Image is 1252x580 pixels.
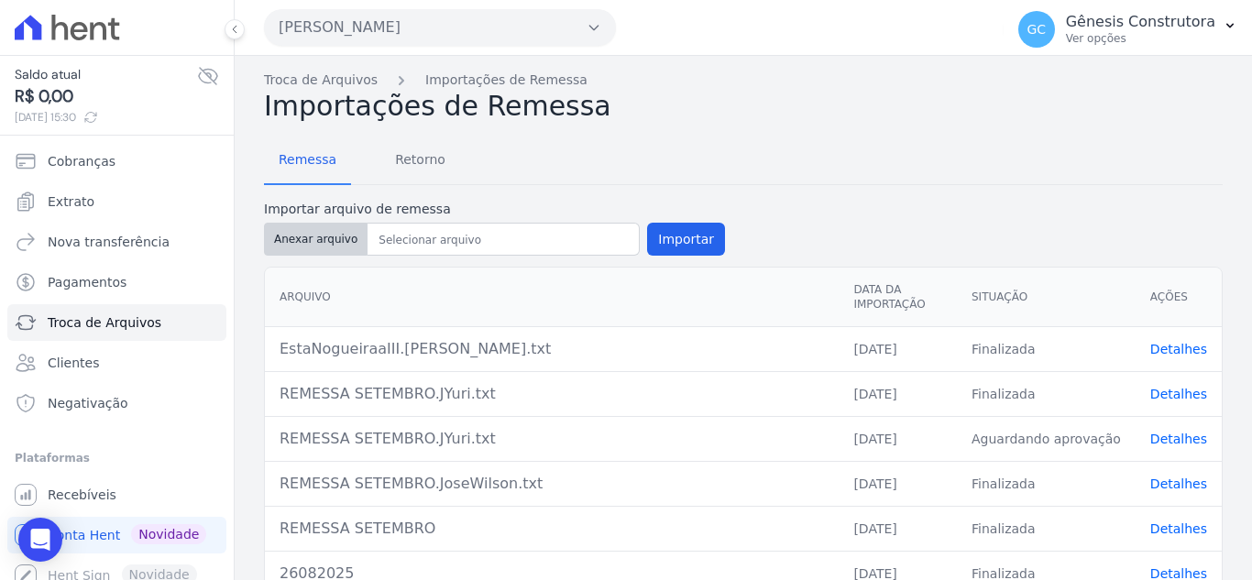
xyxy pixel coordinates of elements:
a: Extrato [7,183,226,220]
div: REMESSA SETEMBRO.JYuri.txt [280,383,824,405]
span: Conta Hent [48,526,120,544]
span: Extrato [48,192,94,211]
th: Data da Importação [839,268,957,327]
a: Clientes [7,345,226,381]
a: Recebíveis [7,476,226,513]
span: Retorno [384,141,456,178]
a: Importações de Remessa [425,71,588,90]
div: Open Intercom Messenger [18,518,62,562]
th: Situação [957,268,1136,327]
div: REMESSA SETEMBRO [280,518,824,540]
th: Ações [1136,268,1222,327]
span: Novidade [131,524,206,544]
input: Selecionar arquivo [371,229,635,251]
a: Retorno [380,137,460,185]
a: Detalhes [1150,521,1207,536]
div: EstaNogueiraaIII.[PERSON_NAME].txt [280,338,824,360]
td: Finalizada [957,326,1136,371]
div: Plataformas [15,447,219,469]
p: Gênesis Construtora [1066,13,1215,31]
th: Arquivo [265,268,839,327]
a: Troca de Arquivos [264,71,378,90]
td: Finalizada [957,506,1136,551]
a: Troca de Arquivos [7,304,226,341]
button: GC Gênesis Construtora Ver opções [1004,4,1252,55]
a: Detalhes [1150,387,1207,401]
span: Saldo atual [15,65,197,84]
span: [DATE] 15:30 [15,109,197,126]
div: REMESSA SETEMBRO.JYuri.txt [280,428,824,450]
td: [DATE] [839,416,957,461]
span: Recebíveis [48,486,116,504]
a: Conta Hent Novidade [7,517,226,553]
td: Aguardando aprovação [957,416,1136,461]
span: Pagamentos [48,273,126,291]
button: Anexar arquivo [264,223,368,256]
td: [DATE] [839,461,957,506]
button: Importar [647,223,725,256]
a: Cobranças [7,143,226,180]
td: [DATE] [839,371,957,416]
td: Finalizada [957,461,1136,506]
label: Importar arquivo de remessa [264,200,725,219]
span: Nova transferência [48,233,170,251]
div: REMESSA SETEMBRO.JoseWilson.txt [280,473,824,495]
p: Ver opções [1066,31,1215,46]
a: Detalhes [1150,476,1207,491]
span: GC [1027,23,1046,36]
a: Detalhes [1150,342,1207,356]
span: Clientes [48,354,99,372]
a: Pagamentos [7,264,226,301]
h2: Importações de Remessa [264,90,1223,123]
a: Negativação [7,385,226,421]
span: Troca de Arquivos [48,313,161,332]
span: R$ 0,00 [15,84,197,109]
a: Remessa [264,137,351,185]
a: Nova transferência [7,224,226,260]
span: Cobranças [48,152,115,170]
nav: Breadcrumb [264,71,1223,90]
span: Negativação [48,394,128,412]
td: Finalizada [957,371,1136,416]
span: Remessa [268,141,347,178]
a: Detalhes [1150,432,1207,446]
td: [DATE] [839,506,957,551]
button: [PERSON_NAME] [264,9,616,46]
td: [DATE] [839,326,957,371]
